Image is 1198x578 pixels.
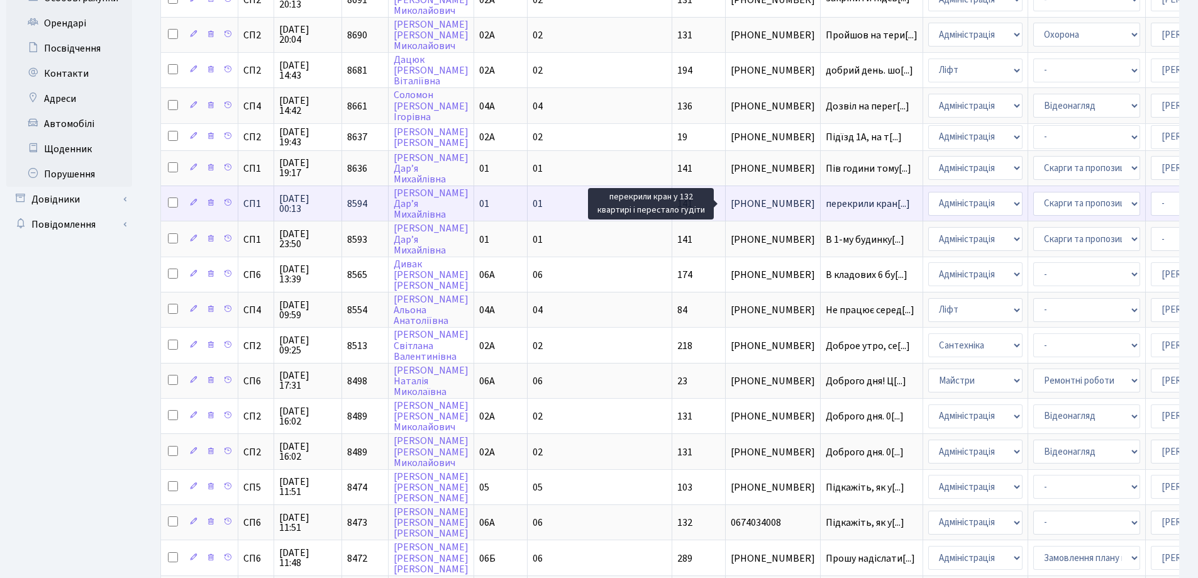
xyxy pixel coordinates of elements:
[731,235,815,245] span: [PHONE_NUMBER]
[6,187,132,212] a: Довідники
[279,127,336,147] span: [DATE] 19:43
[731,164,815,174] span: [PHONE_NUMBER]
[394,53,469,88] a: Дацюк[PERSON_NAME]Віталіївна
[826,481,904,494] span: Підкажіть, як у[...]
[347,516,367,530] span: 8473
[826,303,914,317] span: Не працює серед[...]
[347,99,367,113] span: 8661
[479,445,495,459] span: 02А
[347,28,367,42] span: 8690
[677,99,692,113] span: 136
[243,376,269,386] span: СП6
[677,409,692,423] span: 131
[279,300,336,320] span: [DATE] 09:59
[6,136,132,162] a: Щоденник
[533,409,543,423] span: 02
[394,435,469,470] a: [PERSON_NAME][PERSON_NAME]Миколайович
[347,339,367,353] span: 8513
[533,445,543,459] span: 02
[243,518,269,528] span: СП6
[479,28,495,42] span: 02А
[731,518,815,528] span: 0674034008
[6,36,132,61] a: Посвідчення
[826,130,902,144] span: Підїзд 1А, на т[...]
[243,132,269,142] span: СП2
[6,11,132,36] a: Орендарі
[533,552,543,565] span: 06
[677,268,692,282] span: 174
[479,339,495,353] span: 02А
[347,552,367,565] span: 8472
[826,28,918,42] span: Пройшов на тери[...]
[677,445,692,459] span: 131
[677,28,692,42] span: 131
[243,411,269,421] span: СП2
[731,199,815,209] span: [PHONE_NUMBER]
[243,270,269,280] span: СП6
[279,25,336,45] span: [DATE] 20:04
[6,162,132,187] a: Порушення
[533,268,543,282] span: 06
[826,516,904,530] span: Підкажіть, як у[...]
[826,374,906,388] span: Доброго дня! Ц[...]
[533,481,543,494] span: 05
[6,111,132,136] a: Автомобілі
[279,158,336,178] span: [DATE] 19:17
[533,99,543,113] span: 04
[533,339,543,353] span: 02
[731,101,815,111] span: [PHONE_NUMBER]
[394,222,469,257] a: [PERSON_NAME]Дар’яМихайлівна
[394,18,469,53] a: [PERSON_NAME][PERSON_NAME]Миколайович
[279,406,336,426] span: [DATE] 16:02
[533,28,543,42] span: 02
[347,130,367,144] span: 8637
[533,233,543,247] span: 01
[731,341,815,351] span: [PHONE_NUMBER]
[677,339,692,353] span: 218
[243,447,269,457] span: СП2
[479,409,495,423] span: 02А
[826,339,910,353] span: Доброе утро, се[...]
[347,268,367,282] span: 8565
[479,303,495,317] span: 04А
[243,482,269,492] span: СП5
[826,99,909,113] span: Дозвіл на перег[...]
[6,86,132,111] a: Адреси
[826,268,907,282] span: В кладових 6 бу[...]
[394,257,469,292] a: Дивак[PERSON_NAME][PERSON_NAME]
[347,64,367,77] span: 8681
[533,162,543,175] span: 01
[479,197,489,211] span: 01
[6,61,132,86] a: Контакти
[279,442,336,462] span: [DATE] 16:02
[533,516,543,530] span: 06
[243,305,269,315] span: СП4
[394,541,469,576] a: [PERSON_NAME][PERSON_NAME][PERSON_NAME]
[533,303,543,317] span: 04
[677,516,692,530] span: 132
[243,341,269,351] span: СП2
[826,409,904,423] span: Доброго дня. 0[...]
[826,197,910,211] span: перекрили кран[...]
[588,188,714,220] div: перекрили кран у 132 квартирі і перестало гудіти
[279,194,336,214] span: [DATE] 00:13
[731,305,815,315] span: [PHONE_NUMBER]
[243,235,269,245] span: СП1
[479,552,496,565] span: 06Б
[279,229,336,249] span: [DATE] 23:50
[394,89,469,124] a: Соломон[PERSON_NAME]Ігорівна
[826,445,904,459] span: Доброго дня. 0[...]
[479,130,495,144] span: 02А
[731,411,815,421] span: [PHONE_NUMBER]
[677,162,692,175] span: 141
[826,233,904,247] span: В 1-му будинку[...]
[677,374,687,388] span: 23
[677,481,692,494] span: 103
[677,303,687,317] span: 84
[394,328,469,364] a: [PERSON_NAME]СвітланаВалентинівна
[243,30,269,40] span: СП2
[347,197,367,211] span: 8594
[243,553,269,564] span: СП6
[677,64,692,77] span: 194
[243,199,269,209] span: СП1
